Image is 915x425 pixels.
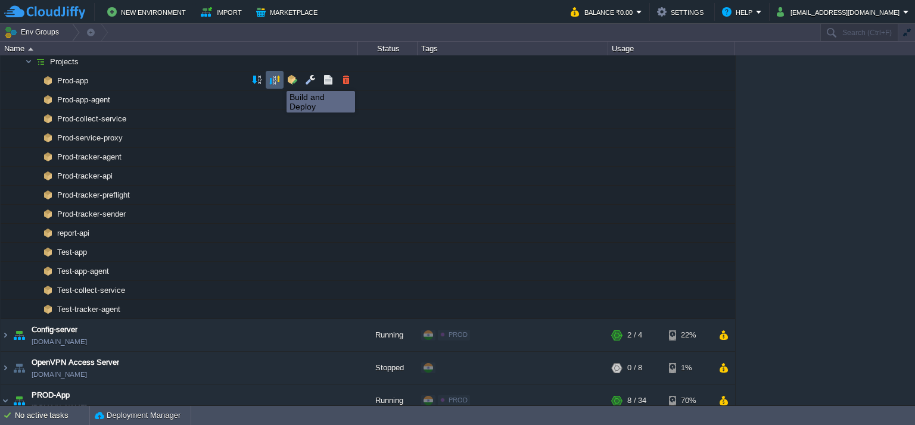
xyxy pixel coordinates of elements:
[56,228,91,238] a: report-api
[777,5,903,19] button: [EMAIL_ADDRESS][DOMAIN_NAME]
[11,319,27,351] img: AMDAwAAAACH5BAEAAAAALAAAAAABAAEAAAICRAEAOw==
[32,205,39,223] img: AMDAwAAAACH5BAEAAAAALAAAAAABAAEAAAICRAEAOw==
[32,336,87,348] a: [DOMAIN_NAME]
[28,48,33,51] img: AMDAwAAAACH5BAEAAAAALAAAAAABAAEAAAICRAEAOw==
[32,129,39,147] img: AMDAwAAAACH5BAEAAAAALAAAAAABAAEAAAICRAEAOw==
[669,319,708,351] div: 22%
[32,90,39,109] img: AMDAwAAAACH5BAEAAAAALAAAAAABAAEAAAICRAEAOw==
[39,300,56,318] img: AMDAwAAAACH5BAEAAAAALAAAAAABAAEAAAICRAEAOw==
[11,385,27,417] img: AMDAwAAAACH5BAEAAAAALAAAAAABAAEAAAICRAEAOw==
[95,410,180,421] button: Deployment Manager
[32,389,70,401] a: PROD-App
[56,133,125,143] a: Prod-service-proxy
[56,76,90,86] a: Prod-app
[32,357,119,368] a: OpenVPN Access Server
[56,152,123,162] a: Prod-tracker-agent
[39,148,56,166] img: AMDAwAAAACH5BAEAAAAALAAAAAABAAEAAAICRAEAOw==
[56,209,127,219] a: Prod-tracker-sender
[449,396,468,404] span: PROD
[56,171,114,181] a: Prod-tracker-api
[449,331,468,338] span: PROD
[1,42,357,55] div: Name
[1,319,10,351] img: AMDAwAAAACH5BAEAAAAALAAAAAABAAEAAAICRAEAOw==
[358,319,418,351] div: Running
[32,52,49,71] img: AMDAwAAAACH5BAEAAAAALAAAAAABAAEAAAICRAEAOw==
[32,324,77,336] a: Config-server
[39,167,56,185] img: AMDAwAAAACH5BAEAAAAALAAAAAABAAEAAAICRAEAOw==
[32,262,39,280] img: AMDAwAAAACH5BAEAAAAALAAAAAABAAEAAAICRAEAOw==
[39,224,56,242] img: AMDAwAAAACH5BAEAAAAALAAAAAABAAEAAAICRAEAOw==
[56,114,128,124] a: Prod-collect-service
[609,42,735,55] div: Usage
[290,92,352,111] div: Build and Deploy
[15,406,89,425] div: No active tasks
[669,385,708,417] div: 70%
[627,385,646,417] div: 8 / 34
[669,352,708,384] div: 1%
[657,5,707,19] button: Settings
[39,243,56,261] img: AMDAwAAAACH5BAEAAAAALAAAAAABAAEAAAICRAEAOw==
[418,42,608,55] div: Tags
[39,71,56,90] img: AMDAwAAAACH5BAEAAAAALAAAAAABAAEAAAICRAEAOw==
[32,243,39,261] img: AMDAwAAAACH5BAEAAAAALAAAAAABAAEAAAICRAEAOw==
[32,110,39,128] img: AMDAwAAAACH5BAEAAAAALAAAAAABAAEAAAICRAEAOw==
[49,57,80,67] a: Projects
[56,285,127,295] a: Test-collect-service
[56,304,122,314] a: Test-tracker-agent
[107,5,189,19] button: New Environment
[32,167,39,185] img: AMDAwAAAACH5BAEAAAAALAAAAAABAAEAAAICRAEAOw==
[39,262,56,280] img: AMDAwAAAACH5BAEAAAAALAAAAAABAAEAAAICRAEAOw==
[56,190,132,200] a: Prod-tracker-preflight
[32,300,39,318] img: AMDAwAAAACH5BAEAAAAALAAAAAABAAEAAAICRAEAOw==
[56,247,89,257] a: Test-app
[627,352,642,384] div: 0 / 8
[4,24,63,40] button: Env Groups
[358,352,418,384] div: Stopped
[56,266,111,276] a: Test-app-agent
[39,205,56,223] img: AMDAwAAAACH5BAEAAAAALAAAAAABAAEAAAICRAEAOw==
[39,90,56,109] img: AMDAwAAAACH5BAEAAAAALAAAAAABAAEAAAICRAEAOw==
[39,129,56,147] img: AMDAwAAAACH5BAEAAAAALAAAAAABAAEAAAICRAEAOw==
[56,95,112,105] a: Prod-app-agent
[358,385,418,417] div: Running
[1,385,10,417] img: AMDAwAAAACH5BAEAAAAALAAAAAABAAEAAAICRAEAOw==
[32,148,39,166] img: AMDAwAAAACH5BAEAAAAALAAAAAABAAEAAAICRAEAOw==
[11,352,27,384] img: AMDAwAAAACH5BAEAAAAALAAAAAABAAEAAAICRAEAOw==
[722,5,756,19] button: Help
[25,52,32,71] img: AMDAwAAAACH5BAEAAAAALAAAAAABAAEAAAICRAEAOw==
[39,110,56,128] img: AMDAwAAAACH5BAEAAAAALAAAAAABAAEAAAICRAEAOw==
[359,42,417,55] div: Status
[201,5,245,19] button: Import
[571,5,636,19] button: Balance ₹0.00
[32,71,39,90] img: AMDAwAAAACH5BAEAAAAALAAAAAABAAEAAAICRAEAOw==
[39,186,56,204] img: AMDAwAAAACH5BAEAAAAALAAAAAABAAEAAAICRAEAOw==
[256,5,321,19] button: Marketplace
[1,352,10,384] img: AMDAwAAAACH5BAEAAAAALAAAAAABAAEAAAICRAEAOw==
[627,319,642,351] div: 2 / 4
[32,281,39,299] img: AMDAwAAAACH5BAEAAAAALAAAAAABAAEAAAICRAEAOw==
[32,186,39,204] img: AMDAwAAAACH5BAEAAAAALAAAAAABAAEAAAICRAEAOw==
[32,401,87,413] a: [DOMAIN_NAME]
[32,224,39,242] img: AMDAwAAAACH5BAEAAAAALAAAAAABAAEAAAICRAEAOw==
[4,5,85,20] img: CloudJiffy
[39,281,56,299] img: AMDAwAAAACH5BAEAAAAALAAAAAABAAEAAAICRAEAOw==
[32,368,87,380] a: [DOMAIN_NAME]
